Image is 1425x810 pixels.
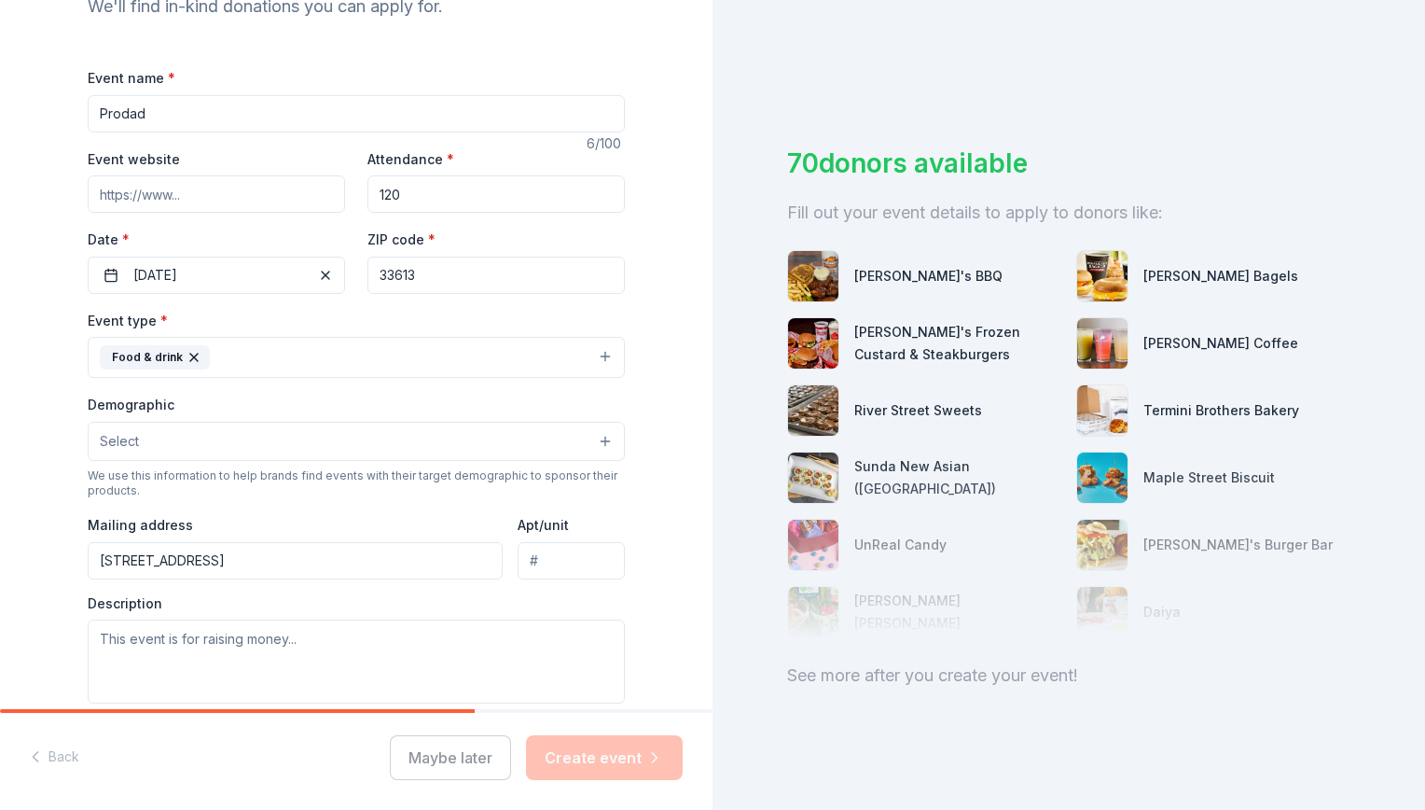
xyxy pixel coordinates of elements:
label: Date [88,230,345,249]
img: photo for Buddy Brew Coffee [1077,318,1128,369]
div: 70 donors available [787,144,1350,183]
label: Event type [88,312,168,330]
div: Termini Brothers Bakery [1143,399,1299,422]
img: photo for Bruegger's Bagels [1077,251,1128,301]
div: [PERSON_NAME] Coffee [1143,332,1298,355]
img: photo for Bubbaque's BBQ [788,251,838,301]
img: photo for River Street Sweets [788,385,838,436]
div: Fill out your event details to apply to donors like: [787,198,1350,228]
div: [PERSON_NAME]'s BBQ [854,265,1003,287]
img: photo for Termini Brothers Bakery [1077,385,1128,436]
div: See more after you create your event! [787,661,1350,691]
div: We use this information to help brands find events with their target demographic to sponsor their... [88,468,625,498]
label: ZIP code [367,230,436,249]
div: [PERSON_NAME]'s Frozen Custard & Steakburgers [854,321,1061,366]
img: photo for Freddy's Frozen Custard & Steakburgers [788,318,838,369]
button: Select [88,422,625,461]
label: Event name [88,69,175,88]
input: 12345 (U.S. only) [367,257,625,294]
button: [DATE] [88,257,345,294]
label: Apt/unit [518,516,569,535]
input: Enter a US address [88,542,503,580]
span: Select [100,430,139,453]
input: # [518,542,625,580]
div: River Street Sweets [854,399,982,422]
button: Food & drink [88,337,625,378]
input: Spring Fundraiser [88,95,625,133]
label: Event website [88,150,180,169]
div: 6 /100 [587,133,625,155]
label: Description [88,594,162,613]
label: Attendance [367,150,454,169]
input: https://www... [88,175,345,213]
div: Food & drink [100,345,210,370]
div: [PERSON_NAME] Bagels [1143,265,1298,287]
label: Mailing address [88,516,193,535]
label: Demographic [88,396,174,414]
input: 20 [367,175,625,213]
